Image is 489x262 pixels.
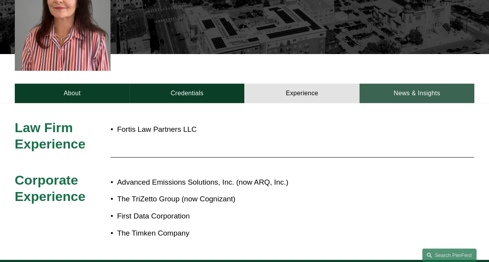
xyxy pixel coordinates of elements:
p: The TriZetto Group (now Cognizant) [117,192,417,206]
p: The Timken Company [117,227,417,240]
a: About [15,84,130,103]
p: First Data Corporation [117,210,417,223]
p: Advanced Emissions Solutions, Inc. (now ARQ, Inc.) [117,176,417,189]
a: Credentials [130,84,244,103]
a: Search this site [422,248,477,262]
p: Fortis Law Partners LLC [117,123,417,136]
a: News & Insights [359,84,474,103]
span: Corporate Experience [15,173,86,204]
span: Law Firm Experience [15,120,86,151]
a: Experience [244,84,359,103]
